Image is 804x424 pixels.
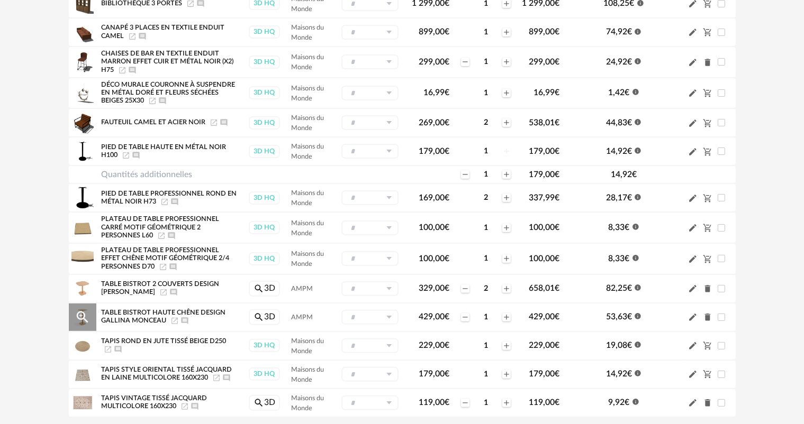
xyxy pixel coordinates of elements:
span: 269,00 [419,118,449,127]
span: Plus icon [502,28,511,36]
span: € [625,398,630,407]
img: Product pack shot [71,187,94,209]
span: € [555,398,560,407]
img: Product pack shot [71,21,94,43]
div: 1 [471,341,501,351]
span: Launch icon [122,152,130,158]
div: 3D HQ [249,116,280,130]
div: Sélectionner un groupe [341,144,399,159]
span: € [627,193,632,202]
span: Cart Minus icon [703,193,712,202]
span: 100,00 [419,254,449,263]
span: Cart Minus icon [703,147,712,155]
span: 14,92 [606,147,632,155]
span: € [445,370,449,378]
div: 3D HQ [249,145,280,158]
img: Product pack shot [71,363,94,385]
span: 9,92 [609,398,630,407]
div: Sélectionner un groupe [341,367,399,382]
span: Ajouter un commentaire [220,119,228,125]
a: 3D HQ [248,86,281,99]
span: 8,33 [609,223,630,232]
span: Plateau de table professionnel carré motif géométrique 2 personnes L60 [102,216,220,238]
span: € [445,27,449,36]
span: Plus icon [502,118,511,127]
a: Launch icon [212,374,221,381]
span: Cart Minus icon [703,223,712,232]
span: € [445,223,449,232]
span: € [625,223,630,232]
a: Magnify icon3D [249,395,280,411]
div: 3D HQ [249,339,280,352]
span: Tapis vintage tissé jacquard multicolore 160x230 [102,395,207,410]
span: € [627,147,632,155]
span: Ajouter un commentaire [222,374,231,381]
a: 3D HQ [248,367,281,381]
span: € [555,58,560,66]
span: Maisons du Monde [291,251,324,267]
span: Pencil icon [688,223,698,233]
div: Sélectionner un groupe [341,190,399,205]
span: 229,00 [419,341,449,349]
span: Information icon [634,57,642,65]
span: Launch icon [148,97,157,104]
span: Ajouter un commentaire [128,67,137,73]
span: Information icon [632,397,639,405]
span: Maisons du Monde [291,24,324,41]
div: 1 [471,146,501,156]
span: Launch icon [180,403,189,409]
span: € [555,370,560,378]
div: Sélectionner un groupe [341,86,399,100]
div: Sélectionner un groupe [341,251,399,266]
a: Magnify icon3D [249,309,280,325]
span: Maisons du Monde [291,190,324,206]
span: 82,25 [606,284,632,292]
span: Plus icon [502,284,511,293]
span: € [445,147,449,155]
span: Ajouter un commentaire [169,263,177,270]
img: Product pack shot [71,335,94,357]
span: € [555,254,560,263]
span: Launch icon [160,198,169,205]
a: 3D HQ [248,145,281,158]
span: 16,99 [534,88,560,97]
span: 14,92 [611,170,637,179]
span: 179,00 [419,147,449,155]
div: Sélectionner un groupe [341,115,399,130]
img: Product pack shot [71,247,94,270]
span: Launch icon [104,346,112,352]
span: 16,99 [423,88,449,97]
span: Pencil icon [688,312,698,322]
span: 24,92 [606,58,632,66]
span: Plus icon [502,58,511,66]
span: Tapis style oriental tissé jacquard en laine multicolore 160x230 [102,366,232,381]
span: Déco murale couronne à suspendre en métal doré et fleurs séchées beiges 25x30 [102,81,236,104]
span: Pencil icon [688,283,698,293]
span: Minus icon [461,170,469,179]
span: € [627,118,632,127]
div: 1 [471,398,501,408]
span: 119,00 [529,398,560,407]
span: Delete icon [703,312,712,322]
span: Information icon [634,26,642,35]
a: Launch icon [118,67,127,73]
div: 1 [471,170,501,179]
a: 3D HQ [248,56,281,69]
span: Maisons du Monde [291,143,324,160]
span: € [445,341,449,349]
span: € [555,284,560,292]
span: Information icon [634,192,642,201]
div: 3D HQ [249,56,280,69]
span: Magnify icon [254,312,264,321]
span: Cart Minus icon [703,370,712,378]
a: Magnify icon3D [249,281,280,297]
span: Information icon [634,368,642,377]
span: 899,00 [529,27,560,36]
span: AMPM [291,285,313,292]
span: Pencil icon [688,27,698,37]
span: Pencil icon [688,193,698,203]
div: 1 [471,312,501,322]
span: 1,42 [609,88,630,97]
